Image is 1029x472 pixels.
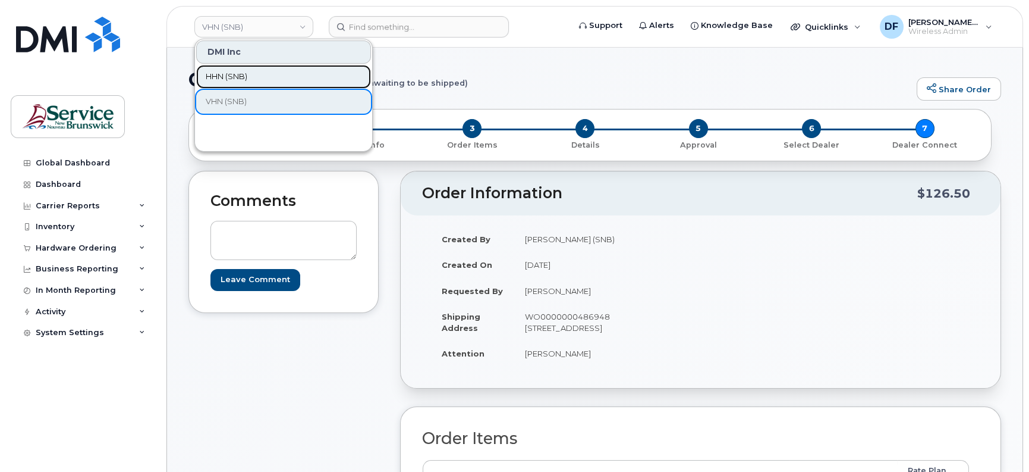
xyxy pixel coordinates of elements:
[755,138,868,151] a: 6 Select Dealer
[802,119,821,138] span: 6
[514,252,692,278] td: [DATE]
[514,226,692,252] td: [PERSON_NAME] (SNB)
[917,182,970,205] div: $126.50
[514,304,692,340] td: WO0000000486948 [STREET_ADDRESS]
[514,278,692,304] td: [PERSON_NAME]
[206,71,247,83] span: HHN (SNB)
[442,349,484,358] strong: Attention
[367,69,468,87] small: (awaiting to be shipped)
[528,138,641,151] a: 4 Details
[210,269,300,291] input: Leave Comment
[420,140,524,151] p: Order Items
[442,312,480,333] strong: Shipping Address
[422,185,917,202] h2: Order Information
[416,138,528,151] a: 3 Order Items
[188,69,911,90] h1: Order No.300862
[442,235,490,244] strong: Created By
[462,119,482,138] span: 3
[196,40,371,64] div: DMI Inc
[206,96,247,108] span: VHN (SNB)
[514,340,692,367] td: [PERSON_NAME]
[917,77,1001,101] a: Share Order
[647,140,750,151] p: Approval
[210,193,357,210] h2: Comments
[422,430,970,448] h2: Order Items
[196,65,371,89] a: HHN (SNB)
[533,140,637,151] p: Details
[760,140,863,151] p: Select Dealer
[196,90,371,114] a: VHN (SNB)
[442,260,492,270] strong: Created On
[642,138,755,151] a: 5 Approval
[689,119,708,138] span: 5
[575,119,594,138] span: 4
[442,286,503,296] strong: Requested By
